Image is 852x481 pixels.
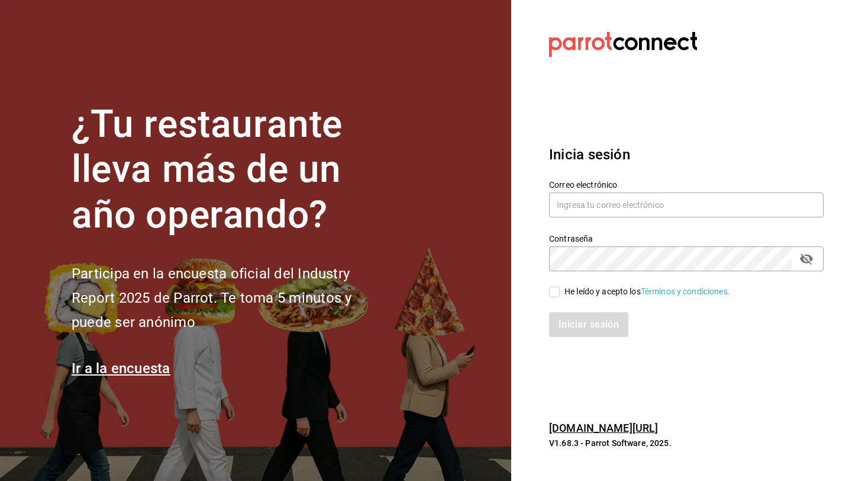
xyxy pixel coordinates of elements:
[549,437,824,449] p: V1.68.3 - Parrot Software, 2025.
[549,193,824,217] input: Ingresa tu correo electrónico
[72,360,170,377] a: Ir a la encuesta
[564,286,730,298] div: He leído y acepto los
[549,234,824,242] label: Contraseña
[72,102,391,238] h1: ¿Tu restaurante lleva más de un año operando?
[549,422,658,434] a: [DOMAIN_NAME][URL]
[72,262,391,334] h2: Participa en la encuesta oficial del Industry Report 2025 de Parrot. Te toma 5 minutos y puede se...
[641,287,730,296] a: Términos y condiciones.
[796,249,816,269] button: passwordField
[549,144,824,165] h3: Inicia sesión
[549,180,824,188] label: Correo electrónico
